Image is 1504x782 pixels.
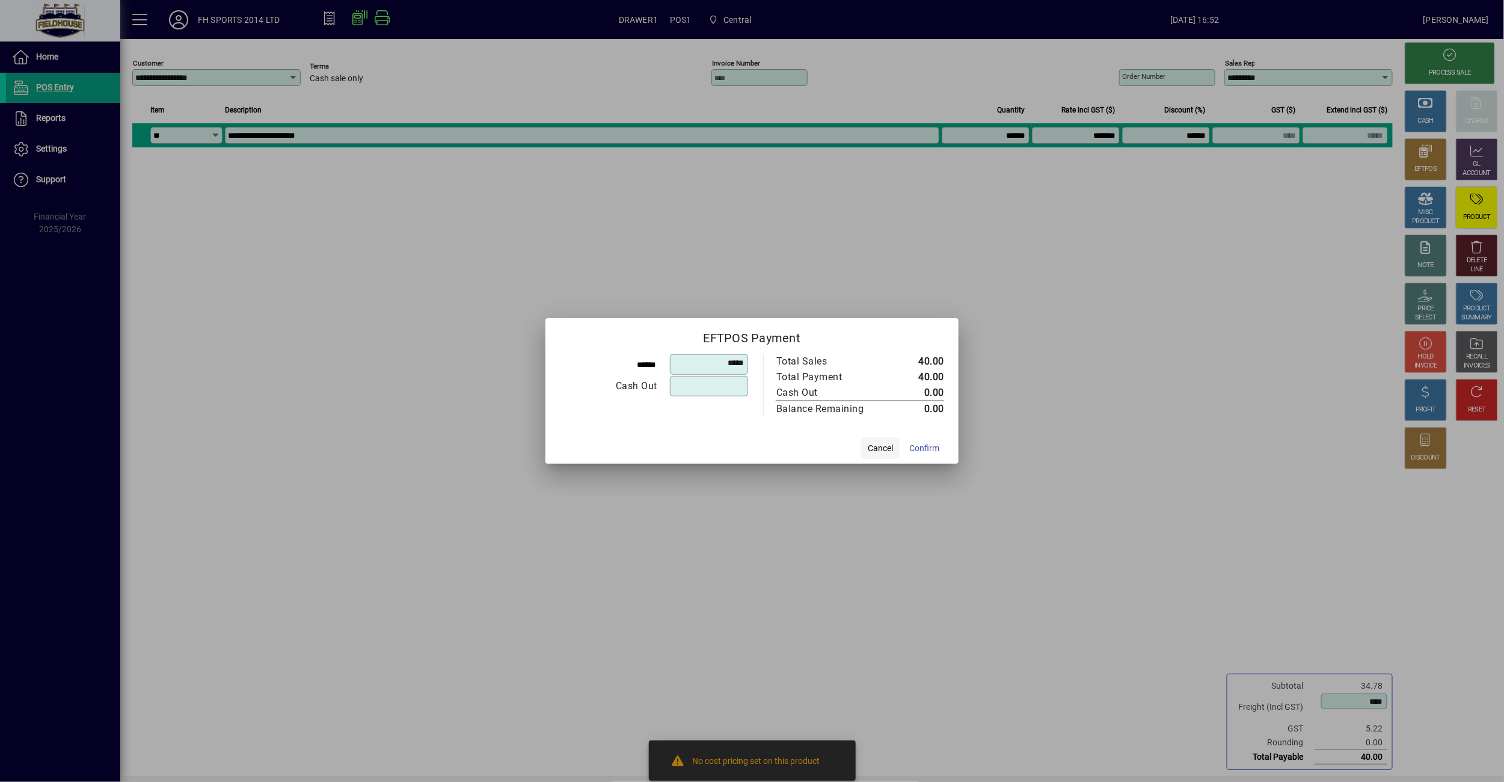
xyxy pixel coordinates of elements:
[889,385,944,401] td: 0.00
[889,401,944,417] td: 0.00
[889,369,944,385] td: 40.00
[545,318,959,353] h2: EFTPOS Payment
[904,437,944,459] button: Confirm
[776,354,889,369] td: Total Sales
[776,402,877,416] div: Balance Remaining
[861,437,900,459] button: Cancel
[909,442,939,455] span: Confirm
[889,354,944,369] td: 40.00
[776,386,877,400] div: Cash Out
[776,369,889,385] td: Total Payment
[560,379,657,393] div: Cash Out
[868,442,893,455] span: Cancel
